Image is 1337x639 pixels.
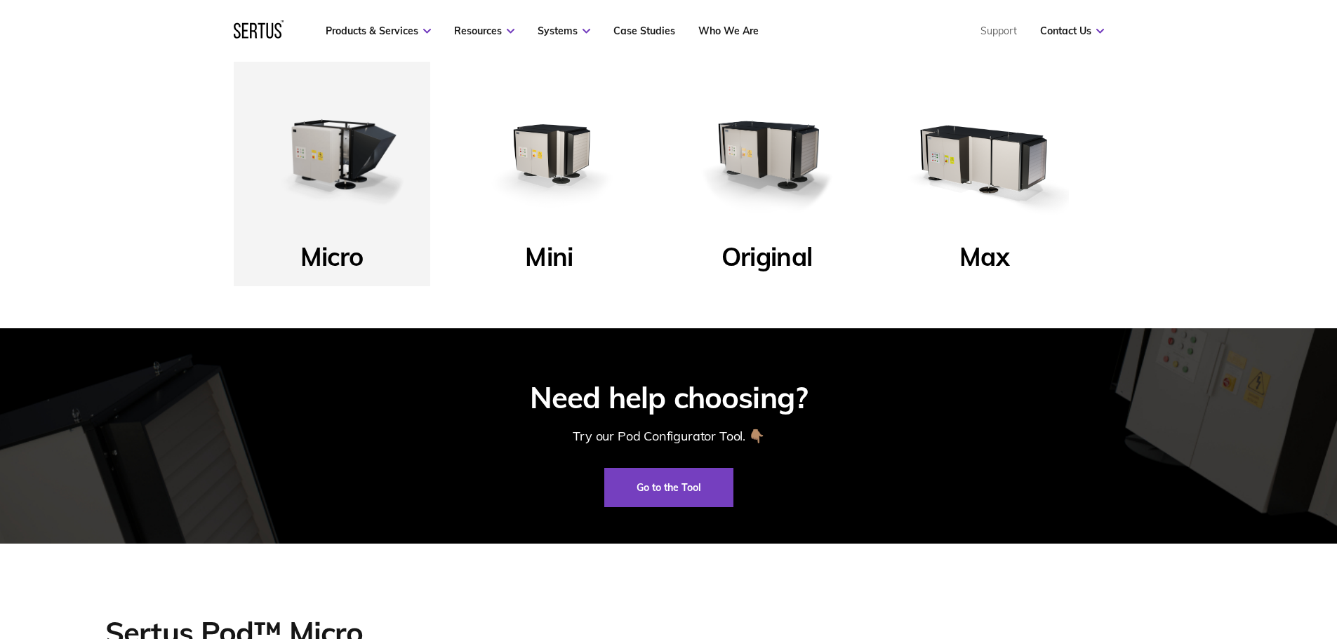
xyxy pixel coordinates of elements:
img: Micro [248,69,416,238]
a: Resources [454,25,514,37]
a: Contact Us [1040,25,1104,37]
iframe: Chat Widget [1084,476,1337,639]
a: Case Studies [613,25,675,37]
a: Systems [538,25,590,37]
p: Micro [300,241,363,281]
p: Original [721,241,812,281]
div: Try our Pod Configurator Tool. 👇🏽 [573,426,764,446]
div: Need help choosing? [530,381,807,415]
a: Support [980,25,1017,37]
a: Products & Services [326,25,431,37]
p: Mini [525,241,573,281]
img: Original [683,69,851,238]
a: Go to the Tool [604,468,733,507]
img: Max [900,69,1069,238]
p: Max [959,241,1009,281]
img: Mini [465,69,634,238]
a: Who We Are [698,25,759,37]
